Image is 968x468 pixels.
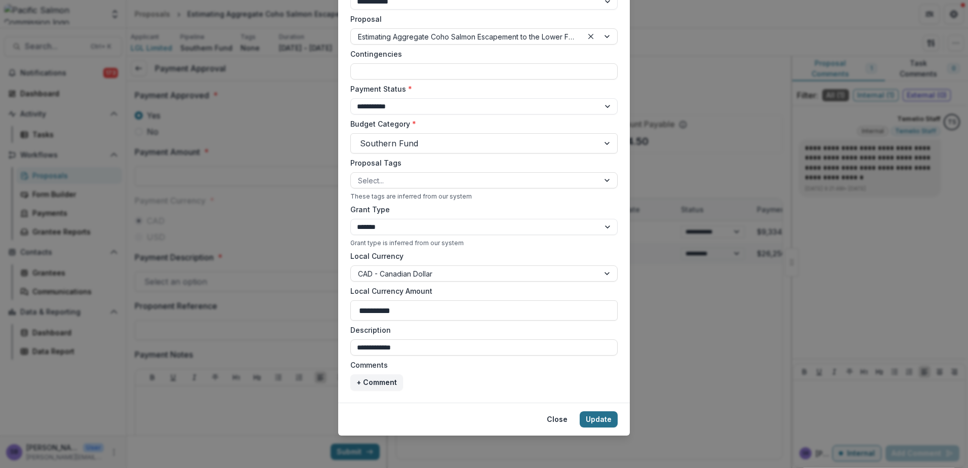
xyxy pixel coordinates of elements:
[350,286,612,296] label: Local Currency Amount
[350,360,612,370] label: Comments
[350,374,403,391] button: + Comment
[350,325,612,335] label: Description
[350,84,612,94] label: Payment Status
[350,119,612,129] label: Budget Category
[541,411,574,427] button: Close
[350,204,612,215] label: Grant Type
[350,49,612,59] label: Contingencies
[350,239,618,247] div: Grant type is inferred from our system
[350,14,612,24] label: Proposal
[350,158,612,168] label: Proposal Tags
[585,30,597,43] div: Clear selected options
[350,192,618,200] div: These tags are inferred from our system
[580,411,618,427] button: Update
[350,251,404,261] label: Local Currency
